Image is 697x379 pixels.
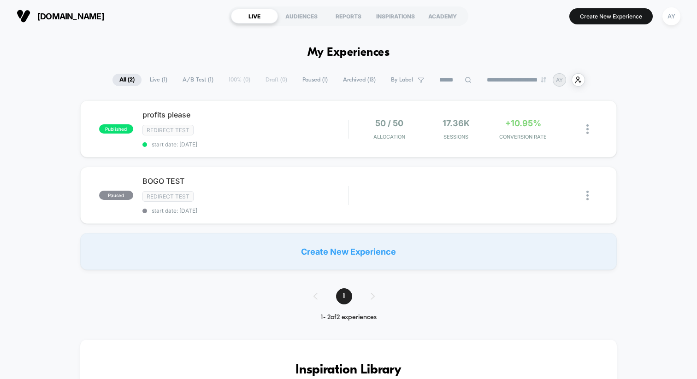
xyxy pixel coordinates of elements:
[391,76,413,83] span: By Label
[17,9,30,23] img: Visually logo
[37,12,104,21] span: [DOMAIN_NAME]
[142,110,348,119] span: profits please
[662,7,680,25] div: AY
[660,7,683,26] button: AY
[419,9,466,23] div: ACADEMY
[336,288,352,304] span: 1
[586,191,589,200] img: close
[278,9,325,23] div: AUDIENCES
[336,74,383,86] span: Archived ( 13 )
[372,9,419,23] div: INSPIRATIONS
[142,207,348,214] span: start date: [DATE]
[375,118,403,128] span: 50 / 50
[142,176,348,186] span: BOGO TEST
[80,233,617,270] div: Create New Experience
[325,9,372,23] div: REPORTS
[304,314,393,321] div: 1 - 2 of 2 experiences
[541,77,546,82] img: end
[569,8,653,24] button: Create New Experience
[142,141,348,148] span: start date: [DATE]
[586,124,589,134] img: close
[443,118,470,128] span: 17.36k
[307,46,390,59] h1: My Experiences
[295,74,335,86] span: Paused ( 1 )
[425,134,487,140] span: Sessions
[231,9,278,23] div: LIVE
[505,118,541,128] span: +10.95%
[492,134,554,140] span: CONVERSION RATE
[14,9,107,23] button: [DOMAIN_NAME]
[373,134,405,140] span: Allocation
[108,363,589,378] h3: Inspiration Library
[556,76,563,83] p: AY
